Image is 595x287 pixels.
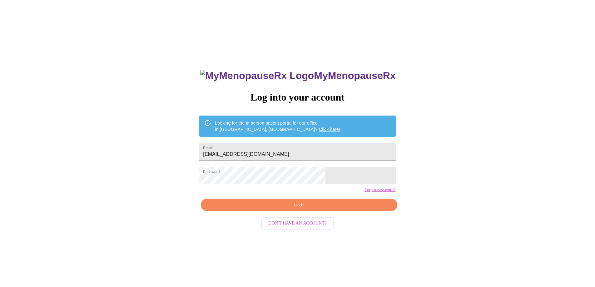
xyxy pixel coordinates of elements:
[208,201,390,209] span: Login
[268,220,327,227] span: Don't have an account?
[200,70,314,82] img: MyMenopauseRx Logo
[260,220,335,225] a: Don't have an account?
[201,199,397,211] button: Login
[215,117,340,135] div: Looking for the in person patient portal for our office in [GEOGRAPHIC_DATA], [GEOGRAPHIC_DATA]?
[319,127,340,132] a: Click here!
[199,92,395,103] h3: Log into your account
[364,187,396,192] a: Forgot password?
[200,70,396,82] h3: MyMenopauseRx
[261,217,334,230] button: Don't have an account?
